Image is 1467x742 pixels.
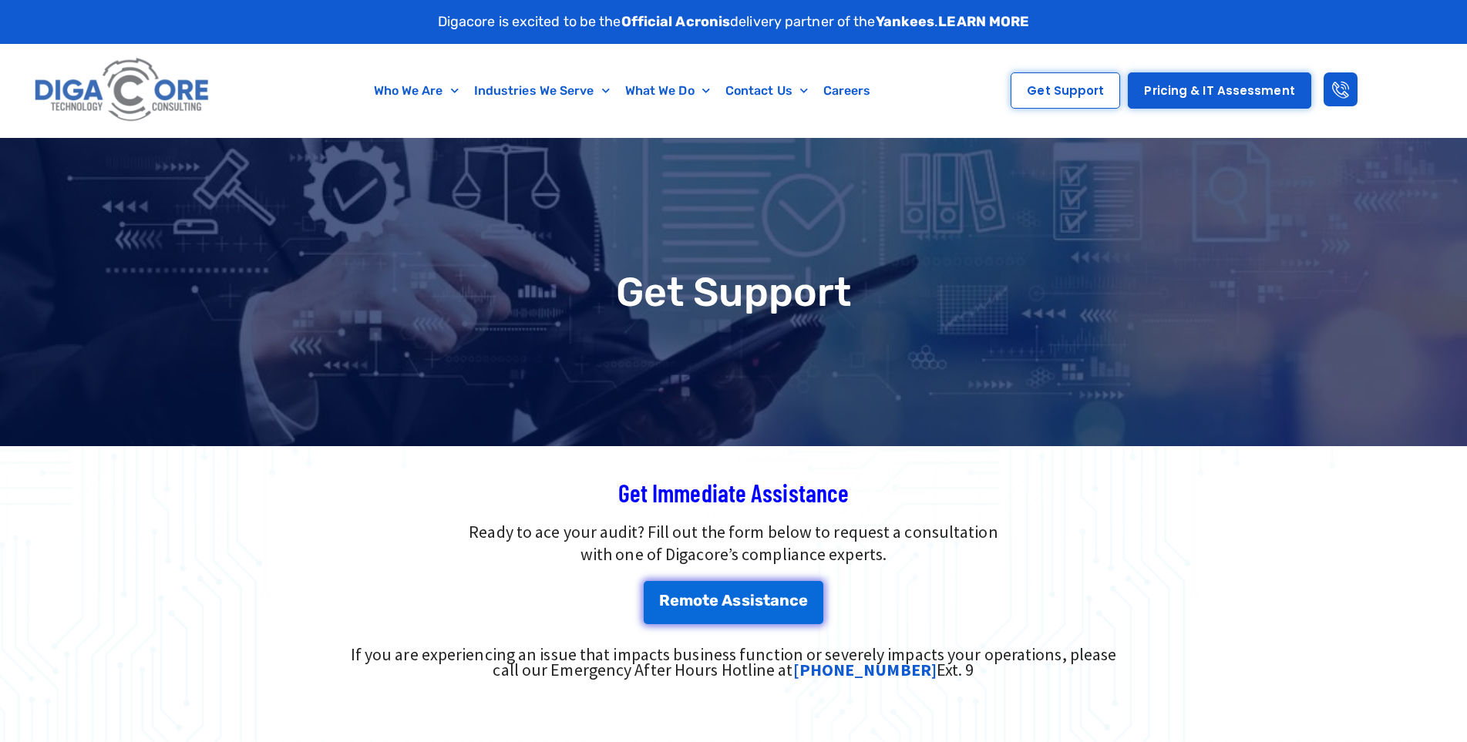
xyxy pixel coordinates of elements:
span: Get Support [1027,85,1104,96]
img: Digacore logo 1 [30,52,215,129]
p: Ready to ace your audit? Fill out the form below to request a consultation with one of Digacore’s... [241,521,1227,566]
nav: Menu [288,73,956,109]
a: What We Do [617,73,718,109]
span: s [742,593,750,608]
div: If you are experiencing an issue that impacts business function or severely impacts your operatio... [339,646,1129,677]
span: m [679,593,693,608]
span: s [732,593,741,608]
span: e [670,593,679,608]
span: c [789,593,799,608]
span: i [750,593,755,608]
strong: Official Acronis [621,13,731,30]
a: Remote Assistance [644,581,824,624]
span: Pricing & IT Assessment [1144,85,1294,96]
h1: Get Support [8,272,1459,312]
a: Careers [816,73,879,109]
span: Get Immediate Assistance [618,478,849,507]
span: R [659,593,670,608]
span: s [755,593,763,608]
a: Get Support [1011,72,1120,109]
span: a [770,593,779,608]
span: t [702,593,709,608]
span: A [722,593,732,608]
span: e [709,593,718,608]
a: Industries We Serve [466,73,617,109]
span: o [693,593,702,608]
p: Digacore is excited to be the delivery partner of the . [438,12,1030,32]
span: e [799,593,808,608]
span: t [763,593,770,608]
a: Pricing & IT Assessment [1128,72,1311,109]
a: Who We Are [366,73,466,109]
a: [PHONE_NUMBER] [793,659,937,680]
span: n [779,593,789,608]
strong: Yankees [876,13,935,30]
a: LEARN MORE [938,13,1029,30]
a: Contact Us [718,73,816,109]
